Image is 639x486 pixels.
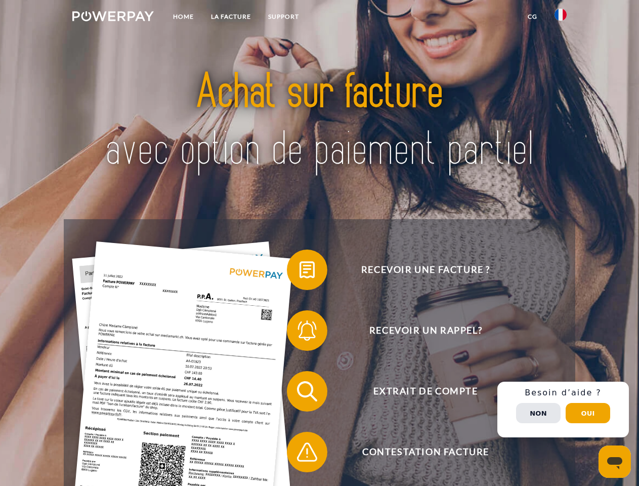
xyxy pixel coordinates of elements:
span: Recevoir un rappel? [302,310,549,351]
a: Home [164,8,202,26]
span: Extrait de compte [302,371,549,412]
img: qb_search.svg [294,379,320,404]
span: Contestation Facture [302,432,549,472]
img: logo-powerpay-white.svg [72,11,154,21]
a: CG [519,8,546,26]
a: LA FACTURE [202,8,260,26]
button: Contestation Facture [287,432,550,472]
button: Recevoir un rappel? [287,310,550,351]
button: Non [516,403,561,423]
img: title-powerpay_fr.svg [97,49,542,194]
a: Support [260,8,308,26]
button: Recevoir une facture ? [287,250,550,290]
img: fr [555,9,567,21]
div: Schnellhilfe [497,382,629,437]
button: Extrait de compte [287,371,550,412]
img: qb_warning.svg [294,439,320,465]
button: Oui [566,403,610,423]
h3: Besoin d’aide ? [503,388,623,398]
img: qb_bill.svg [294,257,320,282]
img: qb_bell.svg [294,318,320,343]
span: Recevoir une facture ? [302,250,549,290]
iframe: Bouton de lancement de la fenêtre de messagerie [599,445,631,478]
